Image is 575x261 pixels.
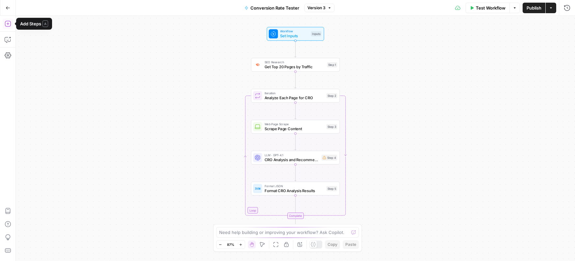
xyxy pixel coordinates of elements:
div: Step 4 [322,155,337,160]
span: Format JSON [265,184,324,188]
div: Step 1 [327,62,337,68]
span: Iteration [265,91,324,96]
span: Format CRO Analysis Results [265,188,324,193]
span: Scrape Page Content [265,126,324,131]
span: Conversion Rate Tester [250,5,299,11]
span: Get Top 20 Pages by Traffic [265,64,325,70]
span: Web Page Scrape [265,122,324,127]
span: Test Workflow [476,5,505,11]
div: LLM · GPT-4.1CRO Analysis and RecommendationsStep 4 [251,151,340,164]
span: Analyze Each Page for CRO [265,95,324,101]
span: SEO Research [265,60,325,65]
button: Test Workflow [466,3,509,13]
div: Step 5 [326,186,337,191]
div: Step 2 [326,93,337,99]
span: Version 3 [307,5,326,11]
span: 87% [227,242,234,247]
div: Format JSONFormat CRO Analysis ResultsStep 5 [251,182,340,195]
span: CRO Analysis and Recommendations [265,157,319,162]
button: Publish [523,3,545,13]
span: Copy [328,242,337,247]
g: Edge from step_2 to step_3 [295,102,296,119]
img: otu06fjiulrdwrqmbs7xihm55rg9 [255,62,260,67]
g: Edge from start to step_1 [295,41,296,57]
span: Workflow [280,29,308,34]
span: Paste [345,242,356,247]
div: WorkflowSet InputsInputs [251,27,340,41]
span: Set Inputs [280,33,308,39]
button: Paste [343,240,359,249]
button: Copy [325,240,340,249]
span: LLM · GPT-4.1 [265,153,319,157]
div: Step 3 [326,124,337,130]
button: Version 3 [304,4,334,12]
button: Conversion Rate Tester [241,3,303,13]
div: Complete [251,213,340,219]
g: Edge from step_1 to step_2 [295,72,296,88]
div: SEO ResearchGet Top 20 Pages by TrafficStep 1 [251,58,340,72]
g: Edge from step_3 to step_4 [295,133,296,150]
g: Edge from step_4 to step_5 [295,164,296,181]
span: Publish [527,5,541,11]
div: Complete [287,213,304,219]
div: Web Page ScrapeScrape Page ContentStep 3 [251,120,340,133]
div: Inputs [311,31,321,37]
div: LoopIterationAnalyze Each Page for CROStep 2 [251,89,340,103]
